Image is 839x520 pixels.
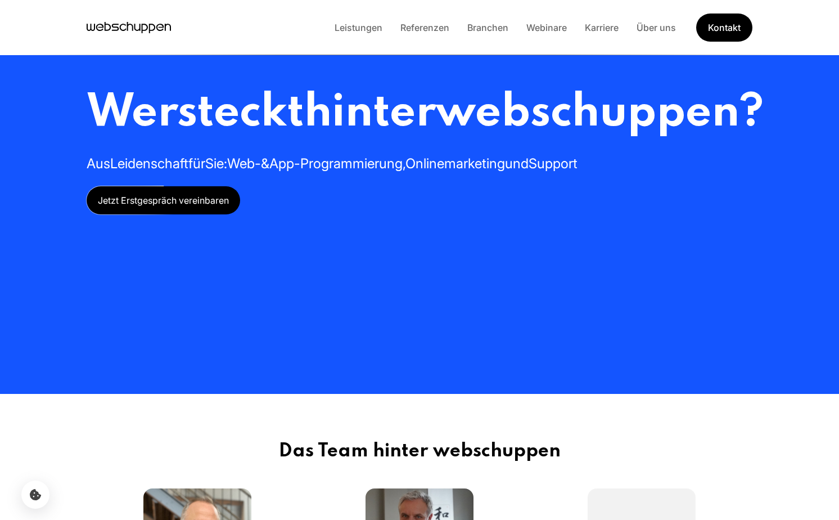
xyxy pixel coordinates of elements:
[269,155,405,172] span: App-Programmierung,
[227,155,261,172] span: Web-
[696,14,752,42] a: Get Started
[261,155,269,172] span: &
[517,22,576,33] a: Webinare
[87,186,240,214] a: Jetzt Erstgespräch vereinbaren
[391,22,458,33] a: Referenzen
[304,91,436,136] span: hinter
[458,22,517,33] a: Branchen
[436,91,763,136] span: webschuppen?
[21,481,49,509] button: Cookie-Einstellungen öffnen
[505,155,529,172] span: und
[188,155,205,172] span: für
[87,19,171,36] a: Hauptseite besuchen
[529,155,578,172] span: Support
[87,155,110,172] span: Aus
[110,155,188,172] span: Leidenschaft
[576,22,628,33] a: Karriere
[405,155,505,172] span: Onlinemarketing
[326,22,391,33] a: Leistungen
[87,91,177,136] span: Wer
[177,91,304,136] span: steckt
[628,22,685,33] a: Über uns
[205,155,227,172] span: Sie:
[96,441,743,461] h2: Das Team hinter webschuppen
